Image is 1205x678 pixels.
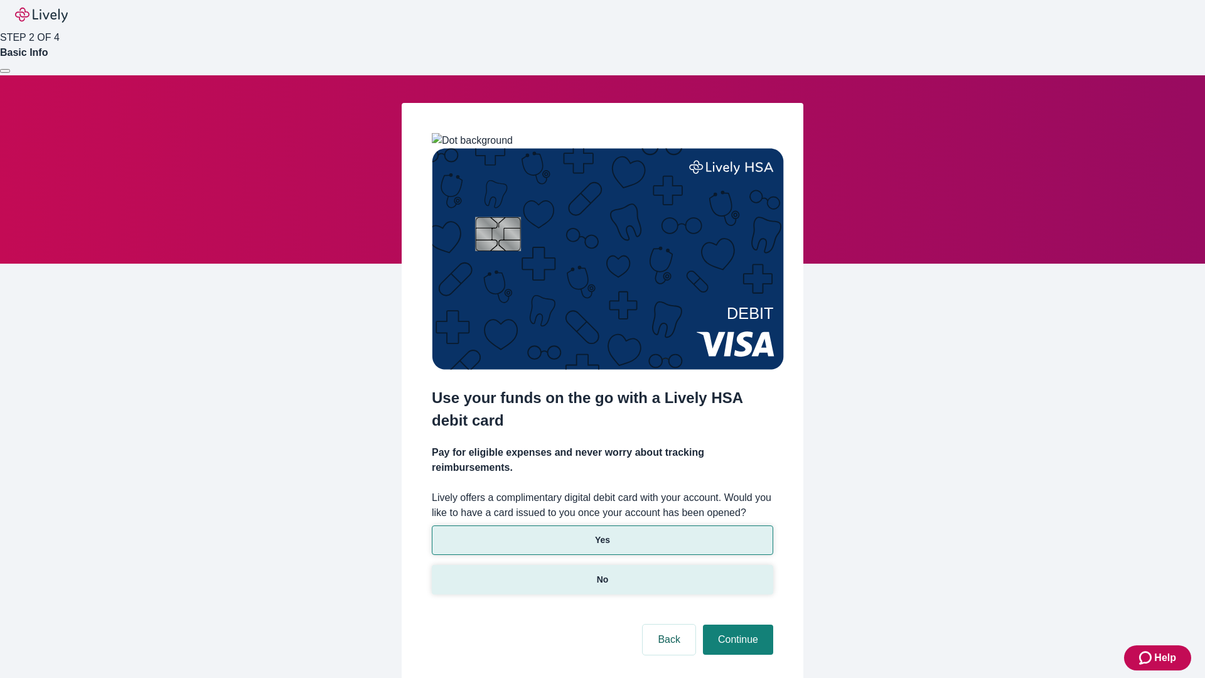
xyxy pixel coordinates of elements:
[1139,650,1154,665] svg: Zendesk support icon
[595,534,610,547] p: Yes
[597,573,609,586] p: No
[15,8,68,23] img: Lively
[432,525,773,555] button: Yes
[432,387,773,432] h2: Use your funds on the go with a Lively HSA debit card
[1154,650,1176,665] span: Help
[432,490,773,520] label: Lively offers a complimentary digital debit card with your account. Would you like to have a card...
[432,148,784,370] img: Debit card
[432,445,773,475] h4: Pay for eligible expenses and never worry about tracking reimbursements.
[432,133,513,148] img: Dot background
[643,625,695,655] button: Back
[1124,645,1191,670] button: Zendesk support iconHelp
[703,625,773,655] button: Continue
[432,565,773,595] button: No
